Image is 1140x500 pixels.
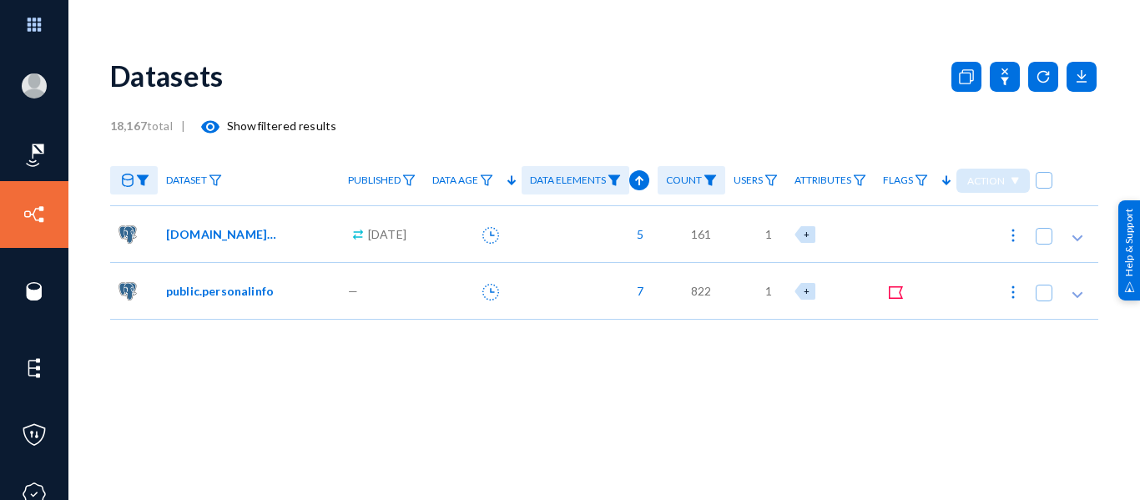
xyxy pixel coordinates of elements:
span: 5 [628,225,643,243]
div: Datasets [110,58,224,93]
span: 822 [691,282,711,300]
span: Show filtered results [185,119,336,133]
img: help_support.svg [1124,281,1135,292]
img: icon-filter-filled.svg [136,174,149,186]
span: Published [348,174,401,186]
span: Dataset [166,174,207,186]
span: total [110,119,181,133]
a: Count [658,166,725,195]
span: Flags [883,174,913,186]
div: Help & Support [1118,199,1140,300]
span: Users [734,174,763,186]
span: Attributes [794,174,851,186]
img: icon-more.svg [1005,227,1021,244]
span: public.personalinfo [166,282,274,300]
img: blank-profile-picture.png [22,73,47,98]
span: 1 [765,225,772,243]
a: Dataset [158,166,230,195]
span: + [804,285,810,296]
img: icon-filter.svg [764,174,778,186]
a: Flags [875,166,936,195]
img: pgsql.png [119,282,137,301]
img: icon-risk-sonar.svg [22,143,47,168]
span: 161 [691,225,711,243]
mat-icon: visibility [200,117,220,137]
span: [DOMAIN_NAME]_card [166,225,279,243]
img: app launcher [9,7,59,43]
span: — [348,282,358,300]
a: Users [725,166,786,195]
img: icon-filter.svg [915,174,928,186]
img: icon-filter.svg [402,174,416,186]
span: 7 [628,282,643,300]
span: Count [666,174,702,186]
img: icon-elements.svg [22,356,47,381]
img: icon-filter-filled.svg [704,174,717,186]
img: icon-policies.svg [22,422,47,447]
img: icon-more.svg [1005,284,1021,301]
span: Data Age [432,174,478,186]
img: icon-sources.svg [22,279,47,304]
img: icon-filter.svg [853,174,866,186]
img: icon-filter-filled.svg [608,174,621,186]
span: | [181,119,185,133]
img: icon-inventory.svg [22,202,47,227]
a: Published [340,166,424,195]
span: 1 [765,282,772,300]
img: icon-filter.svg [480,174,493,186]
a: Data Elements [522,166,629,195]
img: pgsql.png [119,225,137,244]
span: Data Elements [530,174,606,186]
span: + [804,229,810,240]
b: 18,167 [110,119,147,133]
a: Data Age [424,166,502,195]
a: Attributes [786,166,875,195]
span: [DATE] [368,225,406,243]
img: icon-filter.svg [209,174,222,186]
